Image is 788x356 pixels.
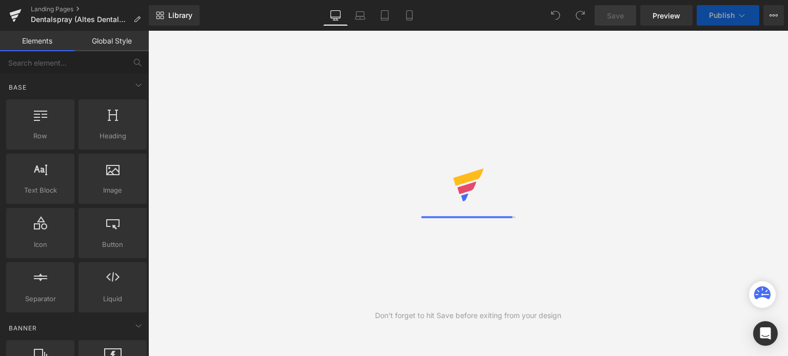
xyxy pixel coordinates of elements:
button: Undo [545,5,566,26]
span: Heading [82,131,144,141]
span: Icon [9,239,71,250]
a: New Library [149,5,200,26]
a: Mobile [397,5,422,26]
span: Row [9,131,71,141]
span: Dentalspray (Altes Dentalspray gegen neues) [31,15,129,24]
span: Publish [709,11,735,19]
span: Library [168,11,192,20]
div: Open Intercom Messenger [753,321,778,346]
span: Separator [9,294,71,304]
span: Banner [8,323,38,333]
button: Publish [697,5,759,26]
button: More [763,5,784,26]
span: Preview [653,10,680,21]
span: Liquid [82,294,144,304]
a: Landing Pages [31,5,149,13]
span: Button [82,239,144,250]
a: Laptop [348,5,372,26]
button: Redo [570,5,590,26]
div: Don't forget to hit Save before exiting from your design [375,310,561,321]
span: Image [82,185,144,196]
span: Base [8,82,28,92]
a: Global Style [74,31,149,51]
span: Save [607,10,624,21]
span: Text Block [9,185,71,196]
a: Preview [640,5,693,26]
a: Tablet [372,5,397,26]
a: Desktop [323,5,348,26]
